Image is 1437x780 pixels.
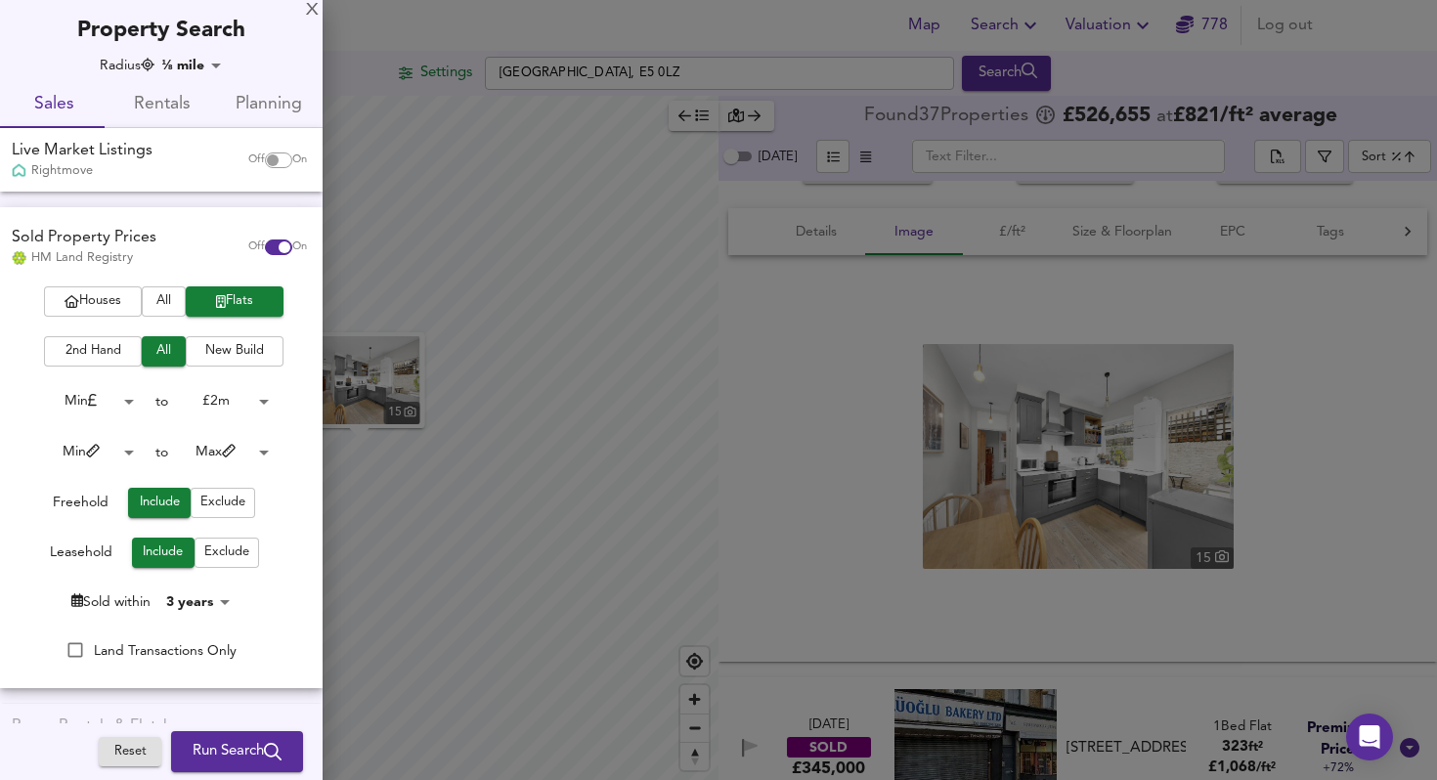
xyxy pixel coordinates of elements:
[186,286,283,317] button: Flats
[71,592,151,612] div: Sold within
[155,56,228,75] div: ⅛ mile
[196,340,274,363] span: New Build
[248,152,265,168] span: Off
[142,542,185,564] span: Include
[152,290,176,313] span: All
[171,731,303,772] button: Run Search
[152,340,176,363] span: All
[191,488,255,518] button: Exclude
[12,162,152,180] div: Rightmove
[12,227,156,249] div: Sold Property Prices
[227,90,311,120] span: Planning
[200,492,245,514] span: Exclude
[155,392,168,412] div: to
[196,290,274,313] span: Flats
[306,4,319,18] div: X
[109,741,152,763] span: Reset
[54,290,132,313] span: Houses
[100,56,154,75] div: Radius
[54,340,132,363] span: 2nd Hand
[99,737,161,767] button: Reset
[132,538,195,568] button: Include
[1346,714,1393,760] div: Open Intercom Messenger
[142,286,186,317] button: All
[44,336,142,367] button: 2nd Hand
[168,437,276,467] div: Max
[195,538,259,568] button: Exclude
[160,592,237,612] div: 3 years
[44,286,142,317] button: Houses
[12,90,96,120] span: Sales
[12,251,26,265] img: Land Registry
[33,386,141,416] div: Min
[12,140,152,162] div: Live Market Listings
[53,493,109,518] div: Freehold
[193,739,282,764] span: Run Search
[292,239,307,255] span: On
[248,239,265,255] span: Off
[50,542,112,568] div: Leasehold
[12,163,26,180] img: Rightmove
[204,542,249,564] span: Exclude
[142,336,186,367] button: All
[33,437,141,467] div: Min
[138,492,181,514] span: Include
[292,152,307,168] span: On
[186,336,283,367] button: New Build
[119,90,203,120] span: Rentals
[12,249,156,267] div: HM Land Registry
[155,443,168,462] div: to
[128,488,191,518] button: Include
[168,386,276,416] div: £2m
[94,644,237,658] span: Land Transactions Only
